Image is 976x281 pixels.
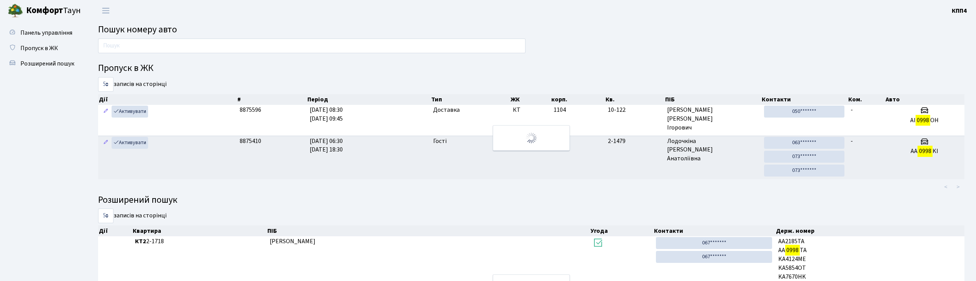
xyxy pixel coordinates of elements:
[132,225,267,236] th: Квартира
[605,94,664,105] th: Кв.
[525,132,537,144] img: Обробка...
[98,63,964,74] h4: Пропуск в ЖК
[918,146,932,156] mark: 0998
[98,225,132,236] th: Дії
[20,44,58,52] span: Пропуск в ЖК
[608,106,661,114] span: 10-122
[433,137,447,146] span: Гості
[112,106,148,118] a: Активувати
[433,106,460,114] span: Доставка
[916,115,930,126] mark: 0998
[96,4,115,17] button: Переключити навігацію
[4,40,81,56] a: Пропуск в ЖК
[98,77,113,92] select: записів на сторінці
[240,106,261,114] span: 8875596
[952,6,967,15] a: КПП4
[761,94,848,105] th: Контакти
[590,225,653,236] th: Угода
[98,94,237,105] th: Дії
[608,137,661,146] span: 2-1479
[888,148,961,155] h5: AA KI
[26,4,81,17] span: Таун
[513,106,547,114] span: КТ
[785,245,800,256] mark: 0998
[98,209,167,223] label: записів на сторінці
[20,29,72,37] span: Панель управління
[307,94,430,105] th: Період
[551,94,605,105] th: корп.
[952,7,967,15] b: КПП4
[240,137,261,145] span: 8875410
[20,59,74,68] span: Розширений пошук
[8,3,23,19] img: logo.png
[237,94,307,105] th: #
[885,94,965,105] th: Авто
[101,137,110,149] a: Редагувати
[310,106,343,123] span: [DATE] 08:30 [DATE] 09:45
[667,106,758,132] span: [PERSON_NAME] [PERSON_NAME] Ігорович
[430,94,510,105] th: Тип
[848,94,885,105] th: Ком.
[98,23,177,36] span: Пошук номеру авто
[135,237,146,246] b: КТ2
[4,25,81,40] a: Панель управління
[775,225,964,236] th: Держ. номер
[310,137,343,154] span: [DATE] 06:30 [DATE] 18:30
[851,106,853,114] span: -
[98,195,964,206] h4: Розширений пошук
[101,106,110,118] a: Редагувати
[510,94,551,105] th: ЖК
[98,209,113,223] select: записів на сторінці
[98,77,167,92] label: записів на сторінці
[270,237,315,246] span: [PERSON_NAME]
[267,225,590,236] th: ПІБ
[112,137,148,149] a: Активувати
[554,106,566,114] span: 1104
[851,137,853,145] span: -
[667,137,758,163] span: Лодочкіна [PERSON_NAME] Анатоліївна
[664,94,761,105] th: ПІБ
[98,39,526,53] input: Пошук
[26,4,63,17] b: Комфорт
[4,56,81,71] a: Розширений пошук
[653,225,775,236] th: Контакти
[888,117,961,124] h5: АІ ОН
[135,237,264,246] span: 2-1718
